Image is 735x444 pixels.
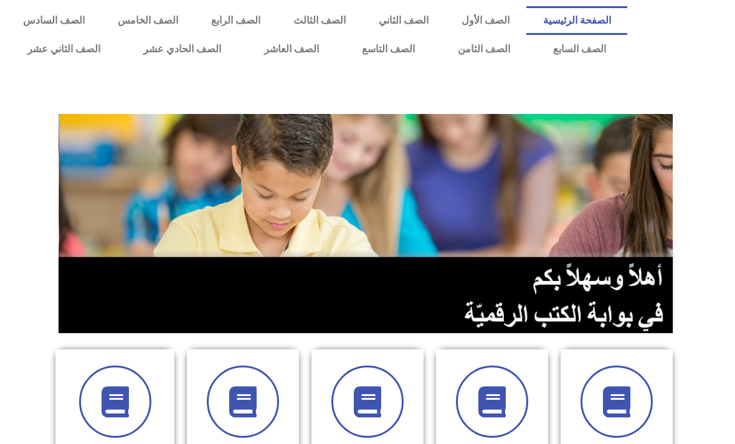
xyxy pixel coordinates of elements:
[122,35,243,64] a: الصف الحادي عشر
[6,6,101,35] a: الصف السادس
[436,35,531,64] a: الصف الثامن
[341,35,437,64] a: الصف التاسع
[277,6,362,35] a: الصف الثالث
[194,6,277,35] a: الصف الرابع
[101,6,194,35] a: الصف الخامس
[526,6,627,35] a: الصفحة الرئيسية
[363,6,445,35] a: الصف الثاني
[243,35,341,64] a: الصف العاشر
[6,35,122,64] a: الصف الثاني عشر
[445,6,526,35] a: الصف الأول
[531,35,627,64] a: الصف السابع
